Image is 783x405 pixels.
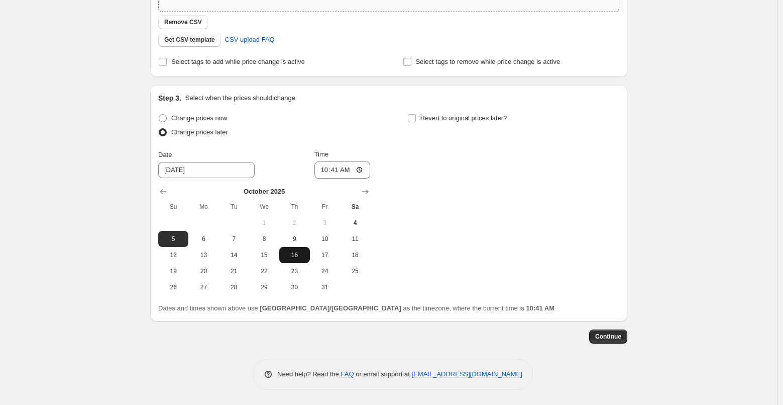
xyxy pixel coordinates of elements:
span: 5 [162,235,184,243]
span: Dates and times shown above use as the timezone, where the current time is [158,304,554,312]
a: [EMAIL_ADDRESS][DOMAIN_NAME] [412,370,522,378]
span: Mo [192,203,214,211]
b: [GEOGRAPHIC_DATA]/[GEOGRAPHIC_DATA] [260,304,401,312]
button: Thursday October 23 2025 [279,263,309,279]
button: Monday October 6 2025 [188,231,218,247]
span: 7 [223,235,245,243]
h2: Step 3. [158,93,181,103]
span: 21 [223,267,245,275]
button: Saturday October 11 2025 [340,231,370,247]
button: Continue [589,330,627,344]
span: Select tags to add while price change is active [171,58,305,65]
span: Continue [595,333,621,341]
button: Tuesday October 14 2025 [219,247,249,263]
span: Need help? Read the [277,370,341,378]
span: Change prices later [171,128,228,136]
p: Select when the prices should change [185,93,295,103]
span: 20 [192,267,214,275]
span: 26 [162,283,184,291]
span: 4 [344,219,366,227]
span: 1 [253,219,275,227]
span: 2 [283,219,305,227]
input: 12:00 [314,161,371,179]
span: 24 [314,267,336,275]
button: Thursday October 2 2025 [279,215,309,231]
span: Get CSV template [164,36,215,44]
button: Sunday October 5 2025 [158,231,188,247]
button: Wednesday October 22 2025 [249,263,279,279]
button: Friday October 31 2025 [310,279,340,295]
button: Saturday October 18 2025 [340,247,370,263]
span: Date [158,151,172,158]
span: 8 [253,235,275,243]
button: Thursday October 9 2025 [279,231,309,247]
span: 6 [192,235,214,243]
span: 25 [344,267,366,275]
span: 12 [162,251,184,259]
th: Thursday [279,199,309,215]
button: Tuesday October 21 2025 [219,263,249,279]
th: Monday [188,199,218,215]
button: Friday October 17 2025 [310,247,340,263]
button: Monday October 13 2025 [188,247,218,263]
button: Thursday October 16 2025 [279,247,309,263]
span: 10 [314,235,336,243]
span: Select tags to remove while price change is active [416,58,561,65]
span: Change prices now [171,114,227,122]
th: Friday [310,199,340,215]
button: Tuesday October 7 2025 [219,231,249,247]
th: Saturday [340,199,370,215]
a: CSV upload FAQ [219,32,281,48]
button: Friday October 3 2025 [310,215,340,231]
button: Saturday October 25 2025 [340,263,370,279]
button: Show next month, November 2025 [358,185,372,199]
button: Sunday October 19 2025 [158,263,188,279]
button: Tuesday October 28 2025 [219,279,249,295]
span: 13 [192,251,214,259]
span: Su [162,203,184,211]
button: Friday October 24 2025 [310,263,340,279]
button: Monday October 20 2025 [188,263,218,279]
span: We [253,203,275,211]
span: 3 [314,219,336,227]
button: Remove CSV [158,15,208,29]
th: Wednesday [249,199,279,215]
input: 10/4/2025 [158,162,255,178]
span: Th [283,203,305,211]
button: Today Saturday October 4 2025 [340,215,370,231]
b: 10:41 AM [526,304,554,312]
span: Tu [223,203,245,211]
span: 9 [283,235,305,243]
span: 28 [223,283,245,291]
span: 30 [283,283,305,291]
button: Sunday October 26 2025 [158,279,188,295]
button: Wednesday October 1 2025 [249,215,279,231]
span: 23 [283,267,305,275]
span: 17 [314,251,336,259]
span: Time [314,150,328,158]
button: Show previous month, September 2025 [156,185,170,199]
button: Friday October 10 2025 [310,231,340,247]
span: 16 [283,251,305,259]
th: Sunday [158,199,188,215]
span: 22 [253,267,275,275]
button: Thursday October 30 2025 [279,279,309,295]
span: 29 [253,283,275,291]
span: CSV upload FAQ [225,35,275,45]
span: or email support at [354,370,412,378]
button: Wednesday October 29 2025 [249,279,279,295]
th: Tuesday [219,199,249,215]
span: 18 [344,251,366,259]
span: 27 [192,283,214,291]
button: Wednesday October 15 2025 [249,247,279,263]
span: Remove CSV [164,18,202,26]
span: Fr [314,203,336,211]
button: Sunday October 12 2025 [158,247,188,263]
span: 11 [344,235,366,243]
span: Revert to original prices later? [420,114,507,122]
span: 15 [253,251,275,259]
span: 31 [314,283,336,291]
button: Monday October 27 2025 [188,279,218,295]
span: 19 [162,267,184,275]
a: FAQ [341,370,354,378]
